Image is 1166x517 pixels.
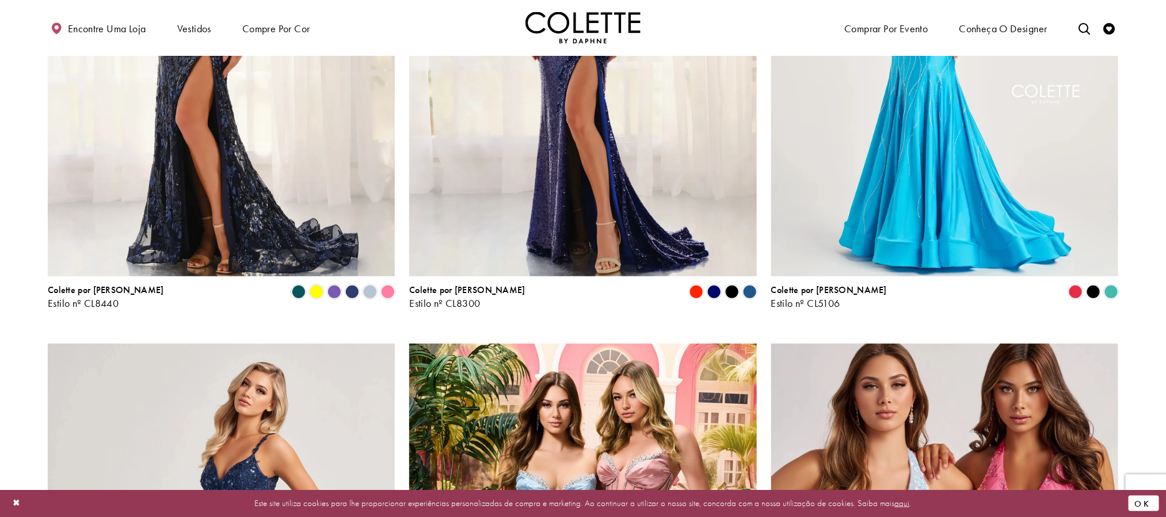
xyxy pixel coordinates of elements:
a: Conheça o designer [957,12,1050,44]
i: Azul Gelo [363,285,377,299]
font: Colette por [PERSON_NAME] [48,284,164,296]
font: Conheça o designer [959,22,1047,35]
button: Fechar diálogo [7,493,26,514]
font: Colette por [PERSON_NAME] [409,284,525,296]
font: Estilo nº CL8300 [409,296,480,310]
font: Encontre uma loja [68,22,146,35]
a: Encontre uma loja [48,12,148,44]
i: Azul-marinho [345,285,359,299]
div: Colette por Daphne Estilo nº CL5106 [771,285,887,309]
i: Azul Oceano [743,285,757,299]
i: Abeto [292,285,306,299]
i: Violeta [327,285,341,299]
font: Compre por cor [242,22,310,35]
span: Vestidos [174,12,214,44]
font: Vestidos [177,22,211,35]
i: Algodão doce [381,285,395,299]
i: Morango [1069,285,1083,299]
a: Verificar lista de desejos [1101,12,1118,44]
font: Comprar por evento [844,22,928,35]
i: Preto [1087,285,1100,299]
div: Colette by Daphne Estilo nº CL8440 [48,285,164,309]
i: Safira [707,285,721,299]
span: Compre por cor [239,12,313,44]
font: Estilo nº CL8440 [48,296,119,310]
font: Colette por [PERSON_NAME] [771,284,887,296]
i: Amarelo [310,285,323,299]
a: Visite a página inicial [525,12,641,44]
font: Estilo nº CL5106 [771,296,840,310]
font: Este site utiliza cookies para lhe proporcionar experiências personalizadas de compra e marketing... [255,497,895,509]
button: Enviar diálogo [1129,496,1159,511]
i: Preto [725,285,739,299]
font: . [910,497,912,509]
font: OK [1134,498,1153,510]
div: Colette por Daphne Estilo nº CL8300 [409,285,525,309]
a: Alternar pesquisa [1076,12,1093,44]
span: Comprar por evento [841,12,931,44]
img: Colette por Daphne [525,12,641,44]
i: Escarlate [689,285,703,299]
i: Turquesa [1104,285,1118,299]
a: aqui [895,497,910,509]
